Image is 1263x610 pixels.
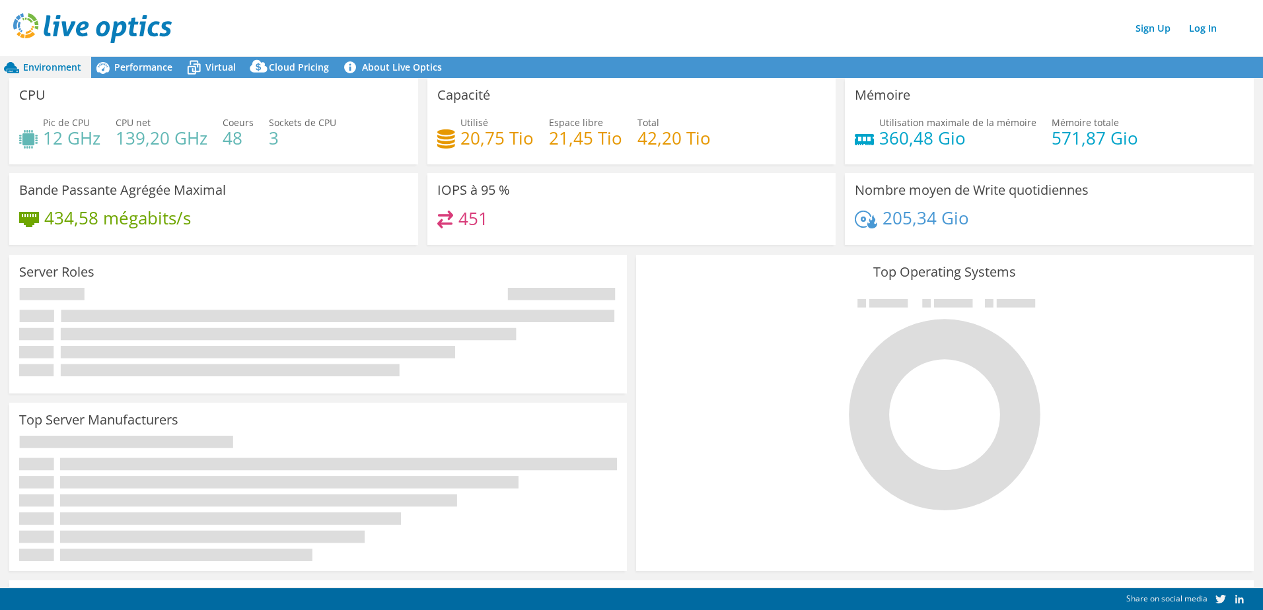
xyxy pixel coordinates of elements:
[43,131,100,145] h4: 12 GHz
[879,116,1036,129] span: Utilisation maximale de la mémoire
[269,61,329,73] span: Cloud Pricing
[19,88,46,102] h3: CPU
[23,61,81,73] span: Environment
[269,116,336,129] span: Sockets de CPU
[879,131,1036,145] h4: 360,48 Gio
[223,131,254,145] h4: 48
[1126,593,1208,604] span: Share on social media
[205,61,236,73] span: Virtual
[13,13,172,43] img: live_optics_svg.svg
[44,211,191,225] h4: 434,58 mégabits/s
[1052,131,1138,145] h4: 571,87 Gio
[116,131,207,145] h4: 139,20 GHz
[1052,116,1119,129] span: Mémoire totale
[460,131,534,145] h4: 20,75 Tio
[43,116,90,129] span: Pic de CPU
[1129,18,1177,38] a: Sign Up
[549,131,622,145] h4: 21,45 Tio
[646,265,1244,279] h3: Top Operating Systems
[883,211,969,225] h4: 205,34 Gio
[223,116,254,129] span: Coeurs
[855,88,910,102] h3: Mémoire
[637,116,659,129] span: Total
[437,88,490,102] h3: Capacité
[269,131,336,145] h4: 3
[637,131,711,145] h4: 42,20 Tio
[19,413,178,427] h3: Top Server Manufacturers
[458,211,488,226] h4: 451
[1182,18,1223,38] a: Log In
[437,183,510,197] h3: IOPS à 95 %
[19,183,226,197] h3: Bande Passante Agrégée Maximal
[116,116,151,129] span: CPU net
[855,183,1089,197] h3: Nombre moyen de Write quotidiennes
[339,57,452,78] a: About Live Optics
[19,265,94,279] h3: Server Roles
[460,116,488,129] span: Utilisé
[549,116,603,129] span: Espace libre
[114,61,172,73] span: Performance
